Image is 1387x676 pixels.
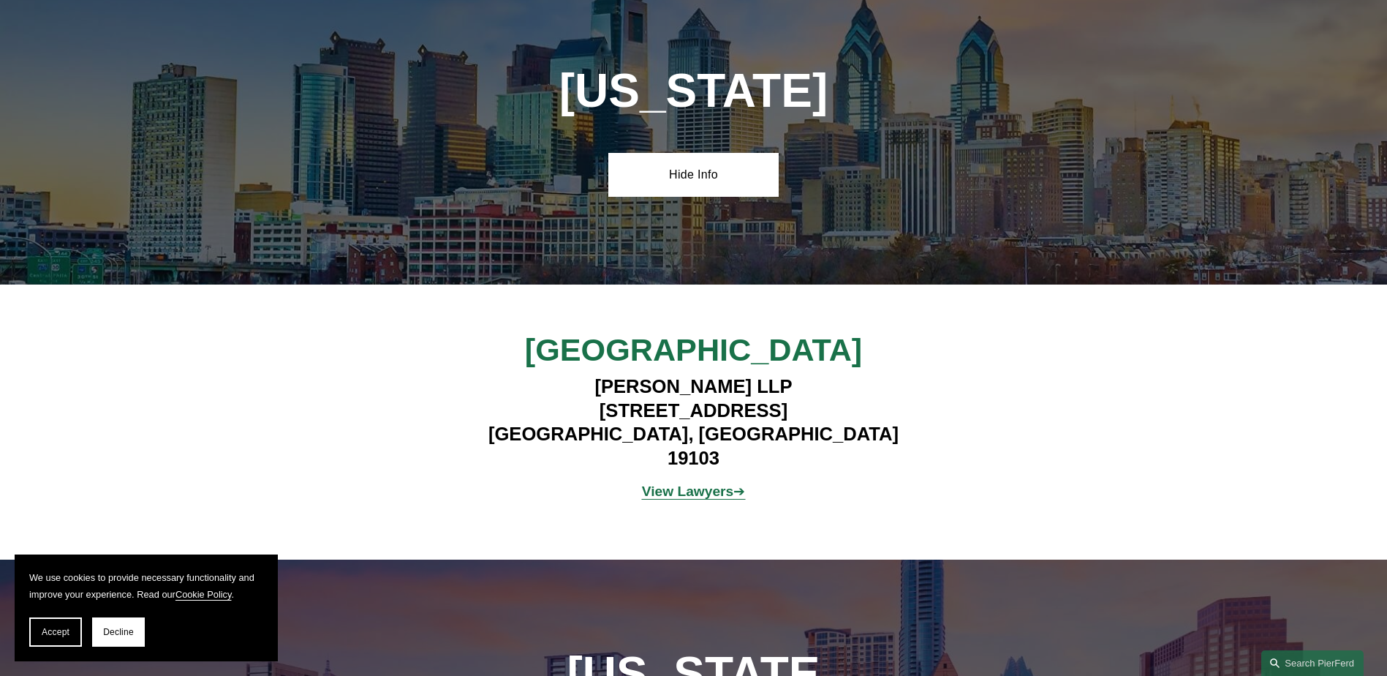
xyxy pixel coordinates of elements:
[642,484,746,499] a: View Lawyers➔
[525,332,862,367] span: [GEOGRAPHIC_DATA]
[92,617,145,647] button: Decline
[642,484,746,499] span: ➔
[1261,650,1364,676] a: Search this site
[29,617,82,647] button: Accept
[29,569,263,603] p: We use cookies to provide necessary functionality and improve your experience. Read our .
[103,627,134,637] span: Decline
[15,555,278,661] section: Cookie banner
[608,153,779,197] a: Hide Info
[480,375,907,470] h4: [PERSON_NAME] LLP [STREET_ADDRESS] [GEOGRAPHIC_DATA], [GEOGRAPHIC_DATA] 19103
[175,589,232,600] a: Cookie Policy
[42,627,69,637] span: Accept
[480,64,907,118] h1: [US_STATE]
[642,484,734,499] strong: View Lawyers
